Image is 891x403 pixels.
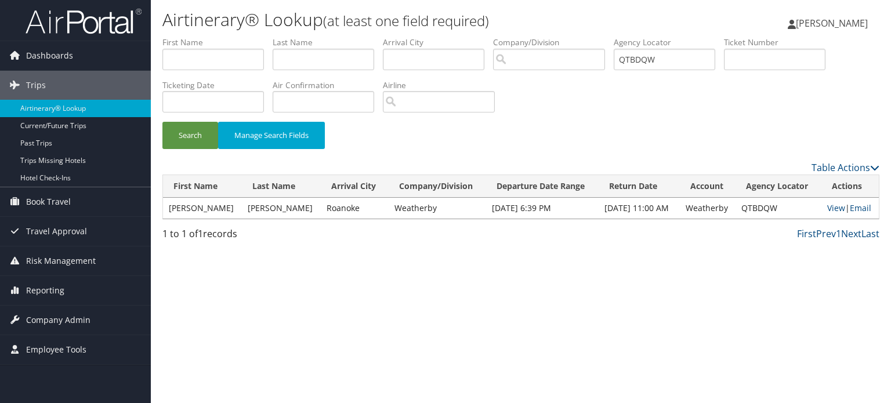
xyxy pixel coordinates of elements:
[827,202,845,213] a: View
[850,202,871,213] a: Email
[26,217,87,246] span: Travel Approval
[162,79,273,91] label: Ticketing Date
[163,175,242,198] th: First Name: activate to sort column descending
[797,227,816,240] a: First
[273,79,383,91] label: Air Confirmation
[26,8,142,35] img: airportal-logo.png
[614,37,724,48] label: Agency Locator
[861,227,879,240] a: Last
[26,71,46,100] span: Trips
[383,79,504,91] label: Airline
[389,198,486,219] td: Weatherby
[321,198,389,219] td: Roanoke
[26,306,90,335] span: Company Admin
[26,187,71,216] span: Book Travel
[26,276,64,305] span: Reporting
[821,175,879,198] th: Actions
[821,198,879,219] td: |
[323,11,489,30] small: (at least one field required)
[816,227,836,240] a: Prev
[198,227,203,240] span: 1
[680,175,736,198] th: Account: activate to sort column ascending
[736,175,821,198] th: Agency Locator: activate to sort column ascending
[724,37,834,48] label: Ticket Number
[162,8,640,32] h1: Airtinerary® Lookup
[493,37,614,48] label: Company/Division
[162,227,329,246] div: 1 to 1 of records
[736,198,821,219] td: QTBDQW
[163,198,242,219] td: [PERSON_NAME]
[218,122,325,149] button: Manage Search Fields
[26,246,96,275] span: Risk Management
[162,122,218,149] button: Search
[836,227,841,240] a: 1
[321,175,389,198] th: Arrival City: activate to sort column ascending
[273,37,383,48] label: Last Name
[26,41,73,70] span: Dashboards
[796,17,868,30] span: [PERSON_NAME]
[788,6,879,41] a: [PERSON_NAME]
[242,198,321,219] td: [PERSON_NAME]
[599,198,680,219] td: [DATE] 11:00 AM
[383,37,493,48] label: Arrival City
[680,198,736,219] td: Weatherby
[242,175,321,198] th: Last Name: activate to sort column ascending
[389,175,486,198] th: Company/Division
[841,227,861,240] a: Next
[26,335,86,364] span: Employee Tools
[162,37,273,48] label: First Name
[486,175,599,198] th: Departure Date Range: activate to sort column ascending
[812,161,879,174] a: Table Actions
[486,198,599,219] td: [DATE] 6:39 PM
[599,175,680,198] th: Return Date: activate to sort column ascending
